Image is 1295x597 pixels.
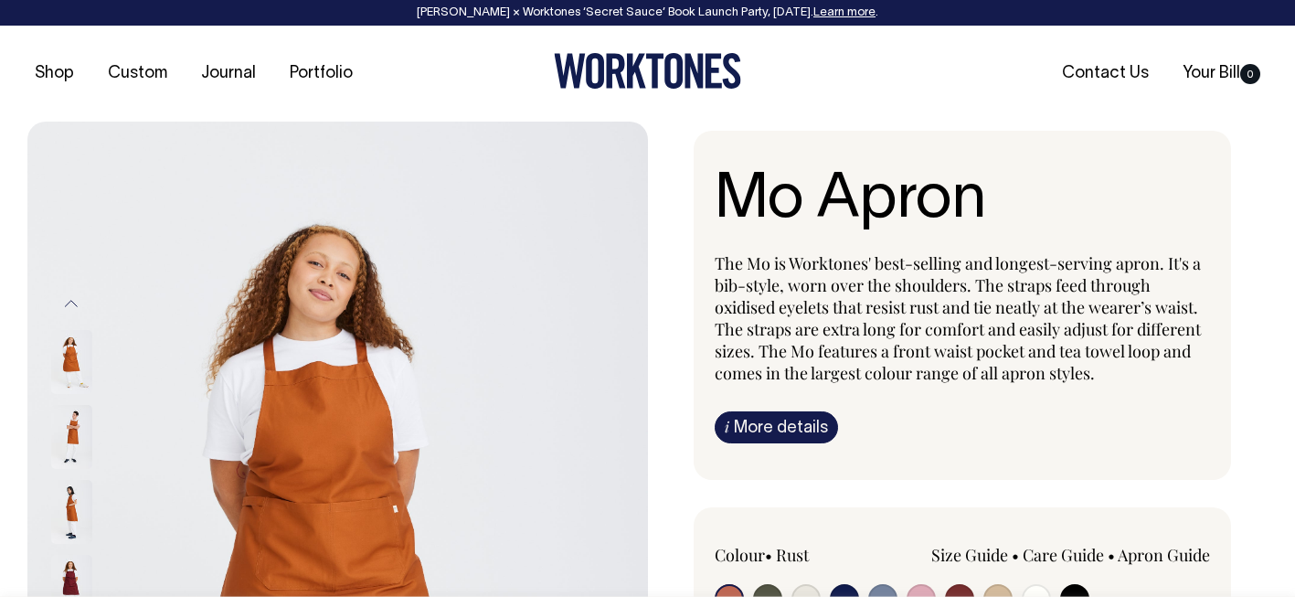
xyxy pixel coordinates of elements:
a: Your Bill0 [1175,59,1268,89]
a: Custom [101,59,175,89]
a: Shop [27,59,81,89]
a: Apron Guide [1118,544,1210,566]
a: iMore details [715,411,838,443]
span: i [725,417,729,436]
img: rust [51,330,92,394]
a: Care Guide [1023,544,1104,566]
span: • [1108,544,1115,566]
h1: Mo Apron [715,167,1211,236]
span: • [1012,544,1019,566]
img: rust [51,480,92,544]
img: rust [51,405,92,469]
span: The Mo is Worktones' best-selling and longest-serving apron. It's a bib-style, worn over the shou... [715,252,1201,384]
a: Contact Us [1055,59,1156,89]
div: [PERSON_NAME] × Worktones ‘Secret Sauce’ Book Launch Party, [DATE]. . [18,6,1277,19]
div: Colour [715,544,913,566]
a: Portfolio [282,59,360,89]
a: Journal [194,59,263,89]
span: 0 [1240,64,1260,84]
span: • [765,544,772,566]
a: Size Guide [931,544,1008,566]
a: Learn more [813,7,876,18]
label: Rust [776,544,809,566]
button: Previous [58,283,85,325]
